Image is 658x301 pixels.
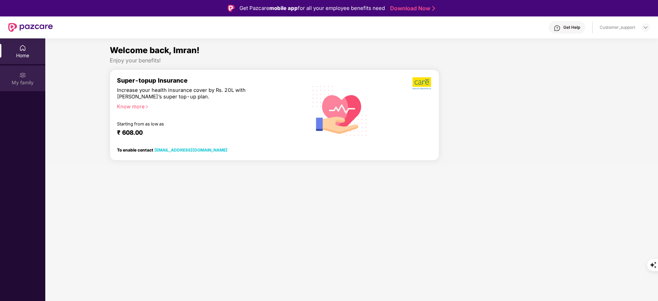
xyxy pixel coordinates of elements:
[117,87,271,100] div: Increase your health insurance cover by Rs. 20L with [PERSON_NAME]’s super top-up plan.
[154,147,227,153] a: [EMAIL_ADDRESS][DOMAIN_NAME]
[19,72,26,79] img: svg+xml;base64,PHN2ZyB3aWR0aD0iMjAiIGhlaWdodD0iMjAiIHZpZXdCb3g9IjAgMCAyMCAyMCIgZmlsbD0ibm9uZSIgeG...
[554,25,561,32] img: svg+xml;base64,PHN2ZyBpZD0iSGVscC0zMngzMiIgeG1sbnM9Imh0dHA6Ly93d3cudzMub3JnLzIwMDAvc3ZnIiB3aWR0aD...
[412,77,432,90] img: b5dec4f62d2307b9de63beb79f102df3.png
[110,45,200,55] span: Welcome back, Imran!
[110,57,594,64] div: Enjoy your benefits!
[117,104,297,108] div: Know more
[117,147,227,152] div: To enable contact
[390,5,433,12] a: Download Now
[269,5,298,11] strong: mobile app
[117,77,301,84] div: Super-topup Insurance
[239,4,385,12] div: Get Pazcare for all your employee benefits need
[307,77,373,144] img: svg+xml;base64,PHN2ZyB4bWxucz0iaHR0cDovL3d3dy53My5vcmcvMjAwMC9zdmciIHhtbG5zOnhsaW5rPSJodHRwOi8vd3...
[145,105,149,109] span: right
[563,25,580,30] div: Get Help
[117,129,294,137] div: ₹ 608.00
[600,25,635,30] div: Customer_support
[643,25,648,30] img: svg+xml;base64,PHN2ZyBpZD0iRHJvcGRvd24tMzJ4MzIiIHhtbG5zPSJodHRwOi8vd3d3LnczLm9yZy8yMDAwL3N2ZyIgd2...
[8,23,53,32] img: New Pazcare Logo
[19,45,26,51] img: svg+xml;base64,PHN2ZyBpZD0iSG9tZSIgeG1sbnM9Imh0dHA6Ly93d3cudzMub3JnLzIwMDAvc3ZnIiB3aWR0aD0iMjAiIG...
[432,5,435,12] img: Stroke
[228,5,235,12] img: Logo
[117,121,272,126] div: Starting from as low as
